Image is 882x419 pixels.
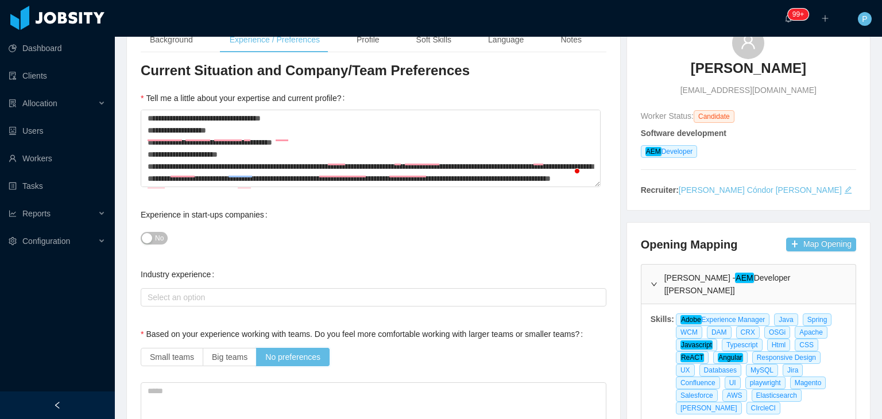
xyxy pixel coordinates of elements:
span: Candidate [694,110,734,123]
span: Magento [790,377,826,389]
div: Select an option [148,292,594,303]
span: Responsive Design [752,351,821,364]
textarea: To enrich screen reader interactions, please activate Accessibility in Grammarly extension settings [141,110,601,188]
a: icon: profileTasks [9,174,106,197]
em: ReACT [680,353,704,362]
span: AWS [722,389,747,402]
a: [PERSON_NAME] Cóndor [PERSON_NAME] [679,185,842,195]
span: [PERSON_NAME] [676,402,742,414]
sup: 1707 [788,9,808,20]
span: WCM [676,326,702,339]
div: Language [479,27,533,53]
input: Industry experience [144,291,150,305]
div: Soft Skills [407,27,461,53]
label: Experience in start-ups companies [141,210,272,219]
div: Profile [347,27,389,53]
strong: Recruiter: [641,185,679,195]
a: icon: pie-chartDashboard [9,37,106,60]
h3: [PERSON_NAME] [691,59,806,77]
div: Experience / Preferences [220,27,329,53]
strong: Software development [641,129,726,138]
i: icon: setting [9,237,17,245]
span: CRX [736,326,760,339]
i: icon: bell [784,14,792,22]
span: Big teams [212,352,247,362]
strong: Skills: [651,315,674,324]
span: UI [725,377,741,389]
i: icon: plus [821,14,829,22]
span: Configuration [22,236,70,246]
h4: Opening Mapping [641,236,738,253]
label: Based on your experience working with teams. Do you feel more comfortable working with larger tea... [141,329,587,339]
span: Java [774,313,798,326]
span: Experience Manager [676,313,769,326]
span: Apache [795,326,827,339]
span: Databases [699,364,741,377]
em: AEM [645,147,661,156]
span: Salesforce [676,389,718,402]
a: icon: userWorkers [9,147,106,170]
div: icon: right[PERSON_NAME] -AEMDeveloper [[PERSON_NAME]] [641,265,856,304]
span: P [862,12,867,26]
button: Experience in start-ups companies [141,232,168,245]
span: OSGi [764,326,790,339]
span: No [155,232,164,244]
em: Adobe [680,315,702,324]
em: Javascript [680,340,713,350]
a: [PERSON_NAME] [691,59,806,84]
a: icon: robotUsers [9,119,106,142]
span: MySQL [746,364,778,377]
span: UX [676,364,695,377]
i: icon: right [651,281,657,288]
div: Background [141,27,202,53]
i: icon: edit [844,186,852,194]
span: [EMAIL_ADDRESS][DOMAIN_NAME] [680,84,817,96]
span: Spring [803,313,832,326]
span: Reports [22,209,51,218]
span: CIrcleCI [746,402,780,414]
span: Confluence [676,377,720,389]
span: Small teams [150,352,194,362]
label: Industry experience [141,270,219,279]
em: AEM [735,273,753,283]
button: icon: plusMap Opening [786,238,856,251]
span: Elasticsearch [752,389,802,402]
a: icon: auditClients [9,64,106,87]
em: Angular [718,353,742,362]
div: Notes [551,27,591,53]
span: Developer [641,145,698,158]
span: Worker Status: [641,111,694,121]
span: No preferences [265,352,320,362]
span: Jira [783,364,803,377]
label: Tell me a little about your expertise and current profile? [141,94,349,103]
span: playwright [745,377,786,389]
span: DAM [707,326,732,339]
span: Html [767,339,791,351]
span: Typescript [722,339,763,351]
i: icon: solution [9,99,17,107]
span: Allocation [22,99,57,108]
i: icon: user [740,34,756,50]
h3: Current Situation and Company/Team Preferences [141,61,606,80]
span: CSS [795,339,818,351]
i: icon: line-chart [9,209,17,218]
